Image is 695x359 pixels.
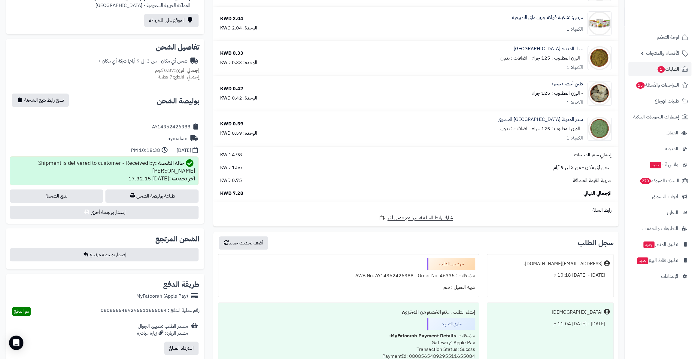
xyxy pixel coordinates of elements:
[574,152,612,158] span: إجمالي سعر المنتجات
[137,323,188,337] div: مصدر الطلب :تطبيق الجوال
[491,318,610,330] div: [DATE] - [DATE] 11:04 م
[220,190,243,197] span: 7.28 KWD
[532,54,583,62] small: - الوزن المطلوب : 125 جرام
[532,90,583,97] small: - الوزن المطلوب : 125 جرام
[136,293,188,300] div: MyFatoorah (Apple Pay)
[155,235,199,243] h2: الشحن المرتجع
[588,11,611,35] img: 1646395610-All%20fruits%20bundle-90x90.jpg
[220,130,257,137] div: الوحدة: 0.59 KWD
[491,269,610,281] div: [DATE] - [DATE] 10:18 م
[99,58,187,65] div: شحن أي مكان - من 3 الى 9 أيام
[628,142,691,156] a: المدونة
[639,176,679,185] span: السلات المتروكة
[137,330,188,337] div: مصدر الزيارة: زيارة مباشرة
[661,272,678,281] span: الإعدادات
[628,221,691,236] a: التطبيقات والخدمات
[220,121,243,127] div: 0.59 KWD
[636,82,645,89] span: 15
[169,174,195,183] strong: آخر تحديث :
[11,44,199,51] h2: تفاصيل الشحن
[144,14,199,27] a: الموقع على الخريطة
[566,26,583,33] div: الكمية: 1
[155,67,199,74] small: 0.87 كجم
[177,147,191,154] div: [DATE]
[389,332,456,339] b: MyFatoorah Payment Details:
[566,64,583,71] div: الكمية: 1
[636,81,679,89] span: المراجعات والأسئلة
[155,159,184,167] strong: حالة الشحنة :
[220,15,243,22] div: 2.04 KWD
[553,164,612,171] span: شحن أي مكان - من 3 الى 9 أيام
[657,65,679,73] span: الطلبات
[131,147,160,154] div: 10:18:38 PM
[637,257,648,264] span: جديد
[628,253,691,268] a: تطبيق نقاط البيعجديد
[105,189,199,203] a: طباعة بوليصة الشحن
[643,241,654,248] span: جديد
[168,135,187,142] div: aymakan
[220,177,242,184] span: 0.75 KWD
[628,62,691,76] a: الطلبات1
[99,57,129,65] span: ( شركة أي مكان )
[172,73,199,81] strong: إجمالي القطع:
[12,94,69,107] button: نسخ رابط تتبع الشحنة
[216,207,616,214] div: رابط السلة
[427,258,475,270] div: تم شحن الطلب
[628,158,691,172] a: وآتس آبجديد
[642,224,678,233] span: التطبيقات والخدمات
[163,281,199,288] h2: طريقة الدفع
[512,14,583,21] a: عرض: تشكيلة فواكة جرين داي الطبيعية
[164,342,199,355] button: استرداد المبلغ
[552,81,583,87] a: طين أخضر (حجر)
[10,189,103,203] a: تتبع الشحنة
[500,54,530,62] small: - اضافات : بدون
[402,308,447,316] b: تم الخصم من المخزون
[628,94,691,108] a: طلبات الإرجاع
[174,67,199,74] strong: إجمالي الوزن:
[222,270,475,282] div: ملاحظات : AWB No. AY14352426388 - Order No. 46335
[633,113,679,121] span: إشعارات التحويلات البنكية
[552,309,602,316] div: [DEMOGRAPHIC_DATA]
[532,125,583,132] small: - الوزن المطلوب : 125 جرام
[219,236,268,250] button: أضف تحديث جديد
[588,46,611,70] img: 1646396179-Henna-90x90.jpg
[640,178,651,184] span: 270
[628,205,691,220] a: التقارير
[220,164,242,171] span: 1.56 KWD
[628,173,691,188] a: السلات المتروكة270
[157,97,199,105] h2: بوليصة الشحن
[657,66,665,73] span: 1
[588,81,611,106] img: 1657970387-Green%20Clay-90x90.jpg
[566,135,583,142] div: الكمية: 1
[652,192,678,201] span: أدوات التسويق
[220,50,243,57] div: 0.33 KWD
[628,189,691,204] a: أدوات التسويق
[650,162,661,168] span: جديد
[379,214,453,221] a: شارك رابط السلة نفسها مع عميل آخر
[667,208,678,217] span: التقارير
[524,260,602,267] div: [EMAIL_ADDRESS][DOMAIN_NAME].
[665,145,678,153] span: المدونة
[649,161,678,169] span: وآتس آب
[628,126,691,140] a: العملاء
[220,152,242,158] span: 4.98 KWD
[24,97,64,104] span: نسخ رابط تتبع الشحنة
[566,99,583,106] div: الكمية: 1
[220,25,257,32] div: الوحدة: 2.04 KWD
[158,73,199,81] small: 7 قطعة
[643,240,678,249] span: تطبيق المتجر
[573,177,612,184] span: ضريبة القيمة المضافة
[628,269,691,284] a: الإعدادات
[514,45,583,52] a: حناء المدينة [GEOGRAPHIC_DATA]
[14,308,29,315] span: تم الدفع
[636,256,678,265] span: تطبيق نقاط البيع
[666,129,678,137] span: العملاء
[628,30,691,44] a: لوحة التحكم
[584,190,612,197] span: الإجمالي النهائي
[657,33,679,41] span: لوحة التحكم
[628,110,691,124] a: إشعارات التحويلات البنكية
[220,85,243,92] div: 0.42 KWD
[222,281,475,293] div: تنبيه العميل : نعم
[500,125,530,132] small: - اضافات : بدون
[220,95,257,102] div: الوحدة: 0.42 KWD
